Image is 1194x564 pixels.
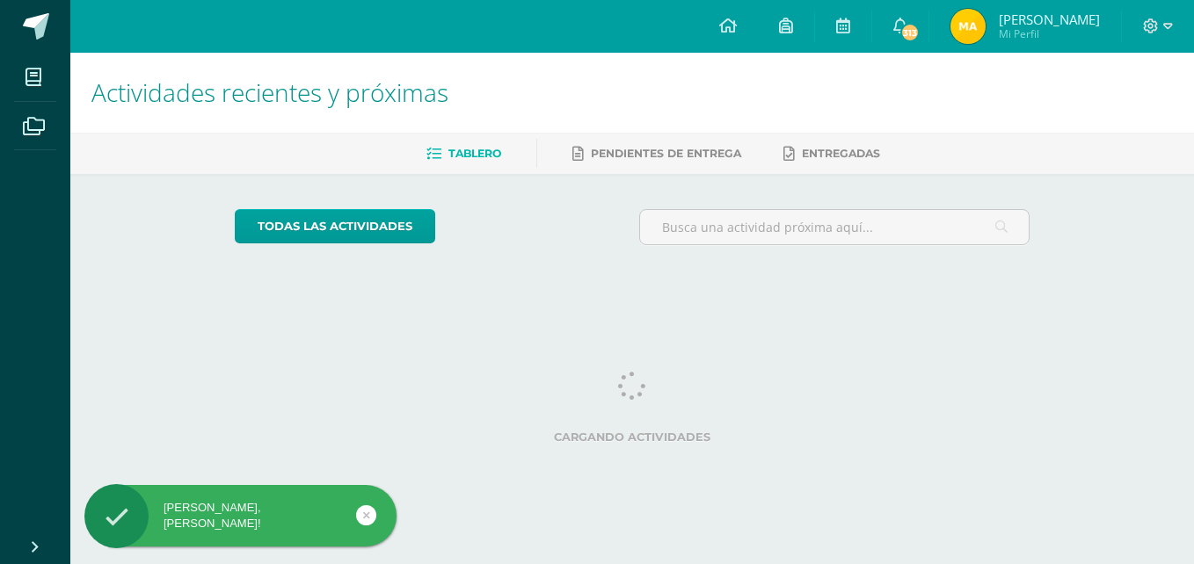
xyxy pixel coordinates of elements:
a: todas las Actividades [235,209,435,243]
span: 313 [900,23,920,42]
input: Busca una actividad próxima aquí... [640,210,1030,244]
span: Entregadas [802,147,880,160]
span: Pendientes de entrega [591,147,741,160]
span: [PERSON_NAME] [999,11,1100,28]
img: ce4746b2af475bcbbc6fbd8a82c36c1b.png [950,9,986,44]
a: Pendientes de entrega [572,140,741,168]
a: Entregadas [783,140,880,168]
span: Mi Perfil [999,26,1100,41]
span: Tablero [448,147,501,160]
div: [PERSON_NAME], [PERSON_NAME]! [84,500,397,531]
label: Cargando actividades [235,430,1030,444]
span: Actividades recientes y próximas [91,76,448,109]
a: Tablero [426,140,501,168]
